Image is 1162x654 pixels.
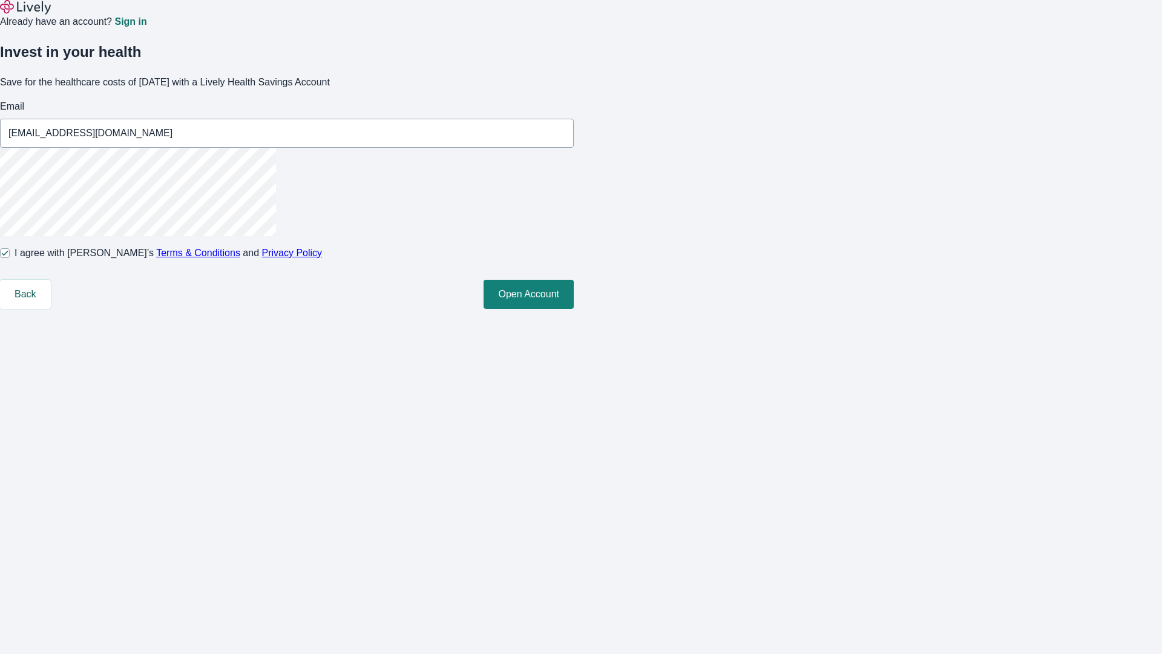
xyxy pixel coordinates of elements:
[156,248,240,258] a: Terms & Conditions
[484,280,574,309] button: Open Account
[262,248,323,258] a: Privacy Policy
[114,17,146,27] a: Sign in
[15,246,322,260] span: I agree with [PERSON_NAME]’s and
